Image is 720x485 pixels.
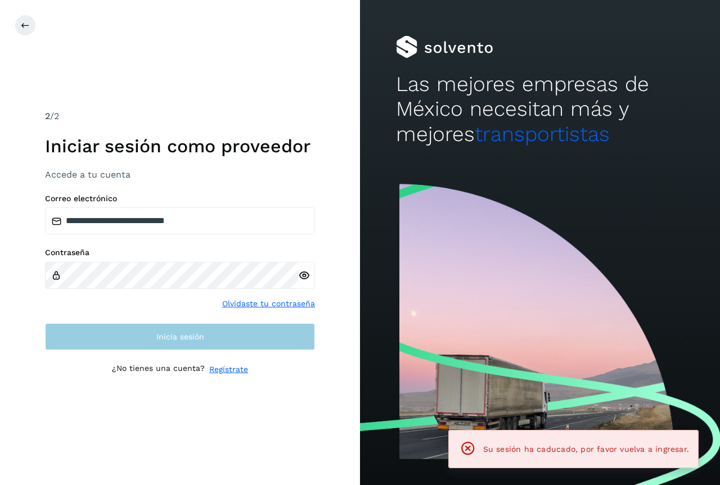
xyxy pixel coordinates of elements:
[209,364,248,375] a: Regístrate
[483,445,689,454] span: Su sesión ha caducado, por favor vuelva a ingresar.
[45,323,315,350] button: Inicia sesión
[222,298,315,310] a: Olvidaste tu contraseña
[112,364,205,375] p: ¿No tienes una cuenta?
[45,194,315,203] label: Correo electrónico
[45,169,315,180] h3: Accede a tu cuenta
[45,110,315,123] div: /2
[475,122,610,146] span: transportistas
[45,111,50,121] span: 2
[156,333,204,341] span: Inicia sesión
[396,72,684,147] h2: Las mejores empresas de México necesitan más y mejores
[45,135,315,157] h1: Iniciar sesión como proveedor
[45,248,315,257] label: Contraseña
